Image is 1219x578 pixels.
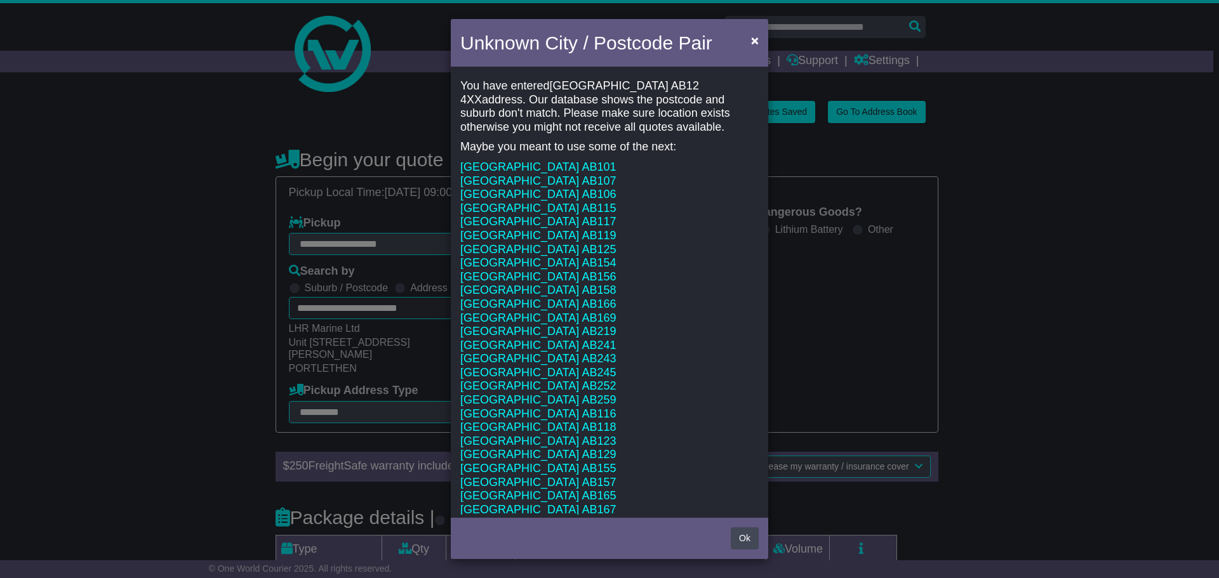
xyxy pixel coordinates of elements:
[582,161,616,173] span: AB101
[460,29,712,57] h4: Unknown City / Postcode Pair
[460,407,579,420] span: [GEOGRAPHIC_DATA]
[460,256,616,269] a: [GEOGRAPHIC_DATA] AB154
[460,393,616,406] a: [GEOGRAPHIC_DATA] AB259
[460,489,579,502] span: [GEOGRAPHIC_DATA]
[582,503,616,516] span: AB167
[460,366,616,379] a: [GEOGRAPHIC_DATA] AB245
[460,79,759,134] p: You have entered address. Our database shows the postcode and suburb don't match. Please make sur...
[460,202,616,214] a: [GEOGRAPHIC_DATA] AB115
[582,174,616,187] span: AB107
[460,339,579,351] span: [GEOGRAPHIC_DATA]
[582,229,616,242] span: AB119
[582,366,616,379] span: AB245
[460,325,616,338] a: [GEOGRAPHIC_DATA] AB219
[460,503,579,516] span: [GEOGRAPHIC_DATA]
[460,339,616,351] a: [GEOGRAPHIC_DATA] AB241
[582,407,616,420] span: AB116
[582,312,616,324] span: AB169
[460,312,616,324] a: [GEOGRAPHIC_DATA] AB169
[460,298,579,310] span: [GEOGRAPHIC_DATA]
[460,421,579,433] span: [GEOGRAPHIC_DATA]
[460,407,616,420] a: [GEOGRAPHIC_DATA] AB116
[460,325,579,338] span: [GEOGRAPHIC_DATA]
[460,270,616,283] a: [GEOGRAPHIC_DATA] AB156
[460,188,616,200] a: [GEOGRAPHIC_DATA] AB106
[460,243,616,256] a: [GEOGRAPHIC_DATA] AB125
[460,161,579,173] span: [GEOGRAPHIC_DATA]
[460,393,579,406] span: [GEOGRAPHIC_DATA]
[751,33,759,48] span: ×
[745,27,765,53] button: Close
[460,229,616,242] a: [GEOGRAPHIC_DATA] AB119
[460,161,616,173] a: [GEOGRAPHIC_DATA] AB101
[582,202,616,214] span: AB115
[549,79,668,92] span: [GEOGRAPHIC_DATA]
[582,489,616,502] span: AB165
[460,489,616,502] a: [GEOGRAPHIC_DATA] AB165
[582,270,616,283] span: AB156
[460,215,579,228] span: [GEOGRAPHIC_DATA]
[460,462,579,475] span: [GEOGRAPHIC_DATA]
[582,352,616,365] span: AB243
[460,243,579,256] span: [GEOGRAPHIC_DATA]
[582,421,616,433] span: AB118
[460,462,616,475] a: [GEOGRAPHIC_DATA] AB155
[582,284,616,296] span: AB158
[460,298,616,310] a: [GEOGRAPHIC_DATA] AB166
[460,435,616,447] a: [GEOGRAPHIC_DATA] AB123
[460,174,579,187] span: [GEOGRAPHIC_DATA]
[460,379,579,392] span: [GEOGRAPHIC_DATA]
[460,284,616,296] a: [GEOGRAPHIC_DATA] AB158
[460,270,579,283] span: [GEOGRAPHIC_DATA]
[460,352,616,365] a: [GEOGRAPHIC_DATA] AB243
[582,243,616,256] span: AB125
[460,284,579,296] span: [GEOGRAPHIC_DATA]
[582,325,616,338] span: AB219
[582,448,616,461] span: AB129
[460,215,616,228] a: [GEOGRAPHIC_DATA] AB117
[460,476,616,489] a: [GEOGRAPHIC_DATA] AB157
[582,339,616,351] span: AB241
[460,352,579,365] span: [GEOGRAPHIC_DATA]
[582,476,616,489] span: AB157
[460,448,579,461] span: [GEOGRAPHIC_DATA]
[582,188,616,200] span: AB106
[460,503,616,516] a: [GEOGRAPHIC_DATA] AB167
[460,174,616,187] a: [GEOGRAPHIC_DATA] AB107
[460,448,616,461] a: [GEOGRAPHIC_DATA] AB129
[582,256,616,269] span: AB154
[582,435,616,447] span: AB123
[460,435,579,447] span: [GEOGRAPHIC_DATA]
[460,421,616,433] a: [GEOGRAPHIC_DATA] AB118
[460,312,579,324] span: [GEOGRAPHIC_DATA]
[582,298,616,310] span: AB166
[460,79,699,106] span: AB12 4XX
[460,202,579,214] span: [GEOGRAPHIC_DATA]
[460,379,616,392] a: [GEOGRAPHIC_DATA] AB252
[582,462,616,475] span: AB155
[460,476,579,489] span: [GEOGRAPHIC_DATA]
[460,366,579,379] span: [GEOGRAPHIC_DATA]
[460,229,579,242] span: [GEOGRAPHIC_DATA]
[582,215,616,228] span: AB117
[460,188,579,200] span: [GEOGRAPHIC_DATA]
[731,527,759,549] button: Ok
[460,256,579,269] span: [GEOGRAPHIC_DATA]
[582,393,616,406] span: AB259
[460,140,759,154] p: Maybe you meant to use some of the next:
[582,379,616,392] span: AB252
